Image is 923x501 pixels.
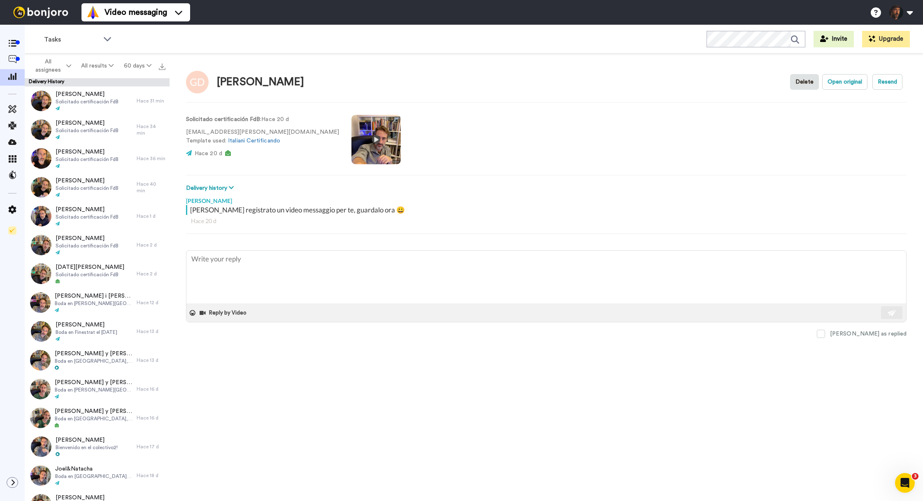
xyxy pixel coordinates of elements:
a: [PERSON_NAME]Bienvenido en el colectivo2!Hace 17 d [25,432,170,461]
div: Hace 31 min [137,98,165,104]
span: [PERSON_NAME] [56,234,119,242]
div: Hace 2 d [137,242,165,248]
span: [PERSON_NAME] i [PERSON_NAME] [55,292,133,300]
div: Hace 17 d [137,443,165,450]
a: [PERSON_NAME] y [PERSON_NAME]Boda en [GEOGRAPHIC_DATA], [GEOGRAPHIC_DATA] el [DATE]Hace 13 d [25,346,170,375]
button: Invite [814,31,854,47]
img: Checklist.svg [8,226,16,235]
img: 001adde3-517c-4c6f-8ef6-70facd5a357f-thumb.jpg [31,206,51,226]
a: [PERSON_NAME] y [PERSON_NAME]Boda en [PERSON_NAME][GEOGRAPHIC_DATA] el [DATE]Hace 16 d [25,375,170,403]
div: [PERSON_NAME] [186,193,907,205]
span: [PERSON_NAME] [56,321,117,329]
img: e6278321-fb06-4118-af57-183bf1fe0840-thumb.jpg [31,91,51,111]
span: Boda en [GEOGRAPHIC_DATA], [GEOGRAPHIC_DATA] el [DATE] [55,415,133,422]
span: Boda en [PERSON_NAME][GEOGRAPHIC_DATA] el [DATE] [55,387,133,393]
img: 820bb852-ee27-49a8-936e-c1a7964283a4-thumb.jpg [31,263,51,284]
span: Joel&Natacha [55,465,133,473]
button: Open original [822,74,867,90]
img: Image of Gaetano D’Auria [186,71,209,93]
span: [PERSON_NAME] [56,90,119,98]
div: Hace 20 d [191,217,902,225]
button: Reply by Video [199,307,249,319]
div: Hace 13 d [137,328,165,335]
span: Boda en Finestrat el [DATE] [56,329,117,336]
p: : Hace 20 d [186,115,339,124]
img: d4ae62d8-31df-4bd9-a58b-e7a50b6cb8fb-thumb.jpg [31,436,51,457]
span: Boda en [GEOGRAPHIC_DATA], [GEOGRAPHIC_DATA] el [DATE] [55,358,133,364]
a: [DATE][PERSON_NAME]Solicitado certificación FdBHace 2 d [25,259,170,288]
div: Hace 18 d [137,472,165,479]
a: [PERSON_NAME]Solicitado certificación FdBHace 36 min [25,144,170,173]
img: ae60f6b2-9a98-4b05-ad9d-4d8ddc009605-thumb.jpg [30,408,51,428]
span: Solicitado certificación FdB [56,214,119,220]
span: Boda en [GEOGRAPHIC_DATA] el [DATE] [55,473,133,480]
img: export.svg [159,63,165,70]
a: [PERSON_NAME]Solicitado certificación FdBHace 2 d [25,231,170,259]
span: Solicitado certificación FdB [56,156,119,163]
div: Hace 34 min [137,123,165,136]
span: [PERSON_NAME] y [PERSON_NAME] [55,378,133,387]
span: Video messaging [105,7,167,18]
a: [PERSON_NAME]Solicitado certificación FdBHace 40 min [25,173,170,202]
img: d6911f5d-fbb6-4c00-93db-294a85cab760-thumb.jpg [30,292,51,313]
img: fa38a4a9-7914-4145-a159-4c27aa92d11c-thumb.jpg [31,321,51,342]
img: f762e55b-2f09-4a21-a127-5aa21f1a7087-thumb.jpg [31,177,51,198]
img: 6354c69c-0095-4fce-bb8e-b8e4f3b8af1c-thumb.jpg [31,119,51,140]
div: Hace 13 d [137,357,165,364]
div: Hace 16 d [137,386,165,392]
div: Hace 40 min [137,181,165,194]
span: Hace 20 d [195,151,222,156]
div: Delivery History [25,78,170,86]
span: [PERSON_NAME] [56,148,119,156]
span: Solicitado certificación FdB [56,98,119,105]
span: Solicitado certificación FdB [56,127,119,134]
div: Hace 1 d [137,213,165,219]
span: Tasks [44,35,99,44]
div: [PERSON_NAME] registrato un video messaggio per te, guardalo ora 😀 [190,205,904,215]
span: [PERSON_NAME] [56,205,119,214]
button: All assignees [26,54,76,77]
a: [PERSON_NAME]Solicitado certificación FdBHace 1 d [25,202,170,231]
span: Solicitado certificación FdB [56,271,124,278]
span: 3 [912,473,918,480]
div: [PERSON_NAME] [217,76,304,88]
button: Upgrade [862,31,910,47]
a: Joel&NatachaBoda en [GEOGRAPHIC_DATA] el [DATE]Hace 18 d [25,461,170,490]
span: [DATE][PERSON_NAME] [56,263,124,271]
div: Hace 36 min [137,155,165,162]
span: [PERSON_NAME] [56,177,119,185]
a: [PERSON_NAME] i [PERSON_NAME]Boda en [PERSON_NAME][GEOGRAPHIC_DATA] el [DATE]Hace 12 d [25,288,170,317]
img: 73a4f064-d8df-4093-80c4-de6e575e54ea-thumb.jpg [30,465,51,486]
img: d52e0397-ea73-457a-a35f-cf9b63f538b3-thumb.jpg [30,350,51,371]
a: [PERSON_NAME]Solicitado certificación FdBHace 31 min [25,86,170,115]
button: Export all results that match these filters now. [156,60,168,72]
span: Solicitado certificación FdB [56,185,119,191]
button: 60 days [119,58,156,73]
div: [PERSON_NAME] as replied [830,330,907,338]
button: All results [76,58,119,73]
p: [EMAIL_ADDRESS][PERSON_NAME][DOMAIN_NAME] Template used: [186,128,339,145]
a: [PERSON_NAME]Solicitado certificación FdBHace 34 min [25,115,170,144]
button: Delete [790,74,819,90]
button: Resend [872,74,902,90]
span: Boda en [PERSON_NAME][GEOGRAPHIC_DATA] el [DATE] [55,300,133,307]
div: Hace 16 d [137,415,165,421]
a: Italiani Certificando [228,138,280,144]
img: vm-color.svg [86,6,100,19]
button: Delivery history [186,184,236,193]
img: 6e634376-318b-41b5-9a7b-016d954282cd-thumb.jpg [31,148,51,169]
div: Hace 2 d [137,270,165,277]
span: Bienvenido en el colectivo2! [56,444,118,451]
img: a97147d3-0aa5-4d66-8822-889bc9ecec97-thumb.jpg [31,235,51,255]
span: [PERSON_NAME] [56,436,118,444]
span: [PERSON_NAME] y [PERSON_NAME] [55,350,133,358]
img: 53627a49-e216-4229-acf8-73d72bacecf1-thumb.jpg [30,379,51,399]
span: [PERSON_NAME] [56,119,119,127]
img: bj-logo-header-white.svg [10,7,72,18]
a: [PERSON_NAME]Boda en Finestrat el [DATE]Hace 13 d [25,317,170,346]
span: All assignees [31,58,65,74]
a: [PERSON_NAME] y [PERSON_NAME]Boda en [GEOGRAPHIC_DATA], [GEOGRAPHIC_DATA] el [DATE]Hace 16 d [25,403,170,432]
span: Solicitado certificación FdB [56,242,119,249]
iframe: Intercom live chat [895,473,915,493]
